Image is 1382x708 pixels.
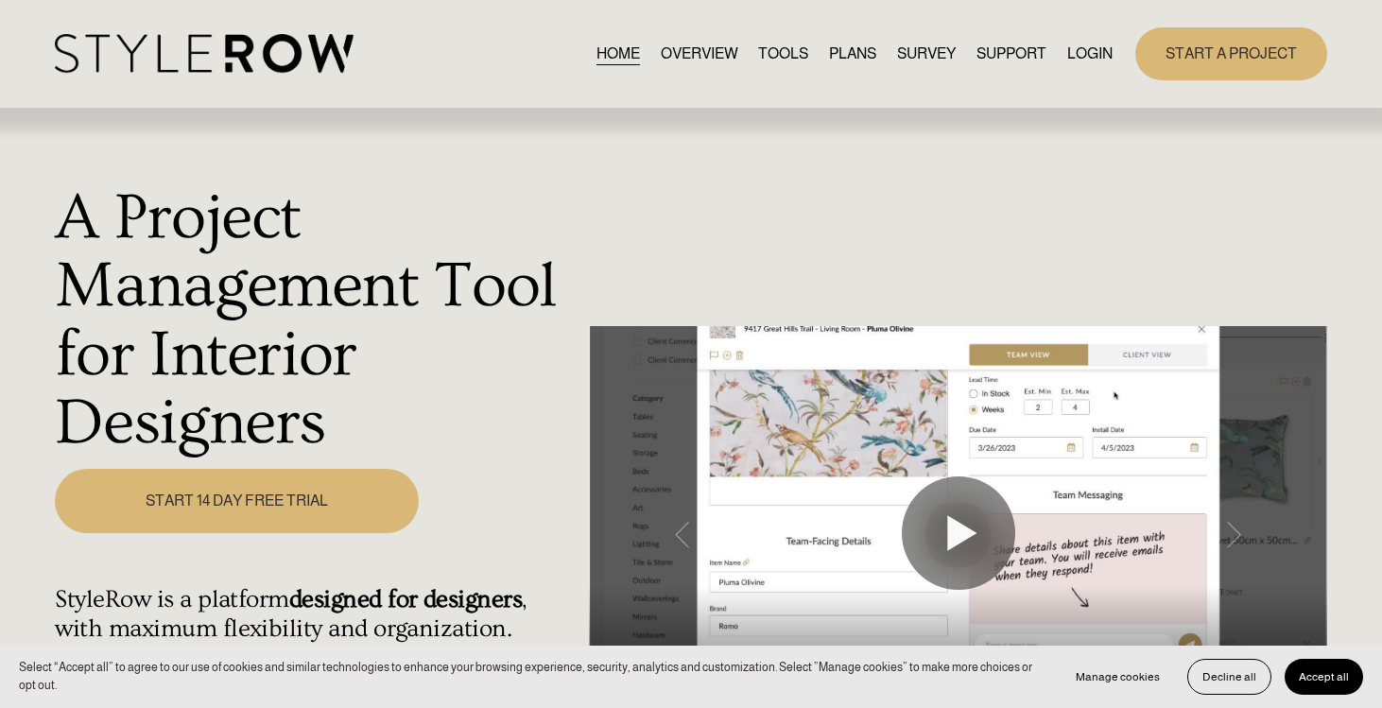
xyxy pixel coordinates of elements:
[897,41,956,66] a: SURVEY
[19,659,1043,694] p: Select “Accept all” to agree to our use of cookies and similar technologies to enhance your brows...
[55,184,579,458] h1: A Project Management Tool for Interior Designers
[1076,670,1160,683] span: Manage cookies
[1299,670,1349,683] span: Accept all
[55,585,579,644] h4: StyleRow is a platform , with maximum flexibility and organization.
[902,476,1015,590] button: Play
[1067,41,1113,66] a: LOGIN
[1202,670,1256,683] span: Decline all
[1285,659,1363,695] button: Accept all
[758,41,808,66] a: TOOLS
[661,41,738,66] a: OVERVIEW
[1135,27,1327,79] a: START A PROJECT
[829,41,876,66] a: PLANS
[1062,659,1174,695] button: Manage cookies
[55,469,419,534] a: START 14 DAY FREE TRIAL
[976,41,1046,66] a: folder dropdown
[289,585,522,613] strong: designed for designers
[596,41,640,66] a: HOME
[55,34,353,73] img: StyleRow
[1187,659,1271,695] button: Decline all
[976,43,1046,65] span: SUPPORT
